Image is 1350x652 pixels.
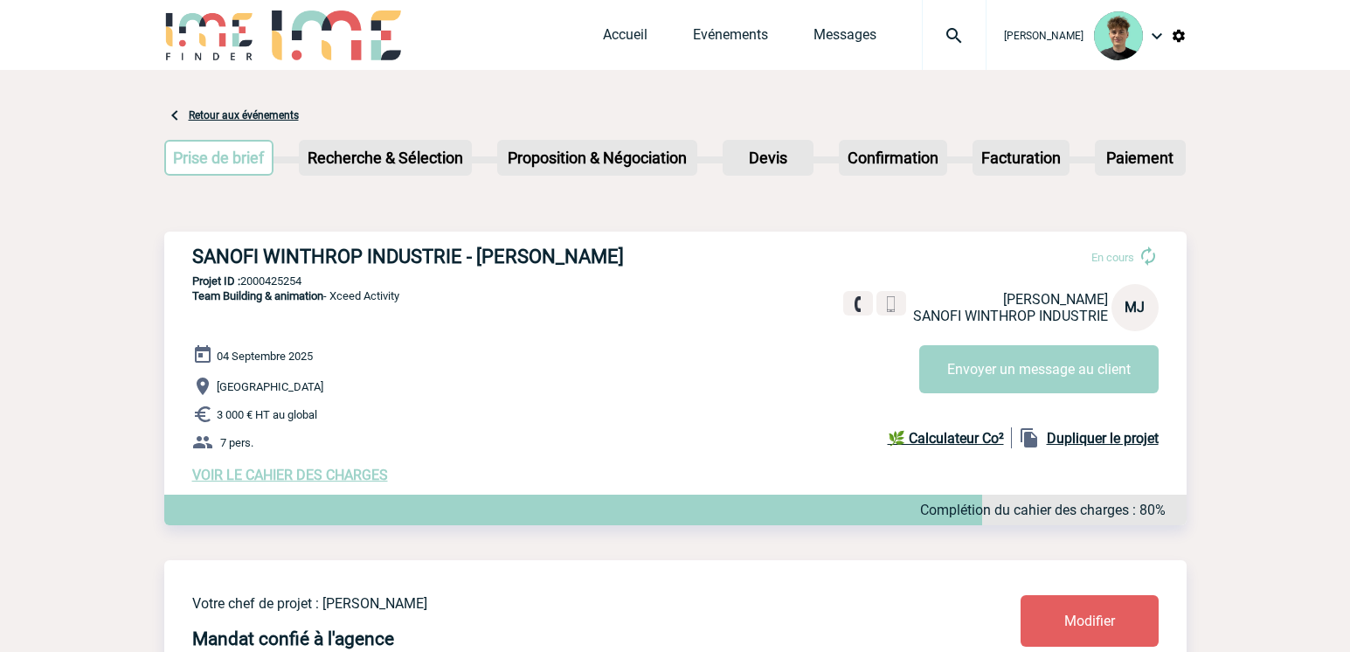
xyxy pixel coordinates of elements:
[1003,291,1108,308] span: [PERSON_NAME]
[220,436,253,449] span: 7 pers.
[499,142,696,174] p: Proposition & Négociation
[192,246,717,267] h3: SANOFI WINTHROP INDUSTRIE - [PERSON_NAME]
[1064,613,1115,629] span: Modifier
[192,628,394,649] h4: Mandat confié à l'agence
[164,10,255,60] img: IME-Finder
[164,274,1187,288] p: 2000425254
[1047,430,1159,447] b: Dupliquer le projet
[1019,427,1040,448] img: file_copy-black-24dp.png
[813,26,876,51] a: Messages
[888,427,1012,448] a: 🌿 Calculateur Co²
[883,296,899,312] img: portable.png
[850,296,866,312] img: fixe.png
[192,289,399,302] span: - Xceed Activity
[1094,11,1143,60] img: 131612-0.png
[1097,142,1184,174] p: Paiement
[217,350,313,363] span: 04 Septembre 2025
[974,142,1068,174] p: Facturation
[192,274,240,288] b: Projet ID :
[192,595,917,612] p: Votre chef de projet : [PERSON_NAME]
[603,26,647,51] a: Accueil
[693,26,768,51] a: Evénements
[192,467,388,483] a: VOIR LE CAHIER DES CHARGES
[217,408,317,421] span: 3 000 € HT au global
[1091,251,1134,264] span: En cours
[1004,30,1083,42] span: [PERSON_NAME]
[189,109,299,121] a: Retour aux événements
[1125,299,1145,316] span: MJ
[913,308,1108,324] span: SANOFI WINTHROP INDUSTRIE
[301,142,470,174] p: Recherche & Sélection
[724,142,812,174] p: Devis
[192,289,323,302] span: Team Building & animation
[919,345,1159,393] button: Envoyer un message au client
[841,142,945,174] p: Confirmation
[888,430,1004,447] b: 🌿 Calculateur Co²
[166,142,273,174] p: Prise de brief
[217,380,323,393] span: [GEOGRAPHIC_DATA]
